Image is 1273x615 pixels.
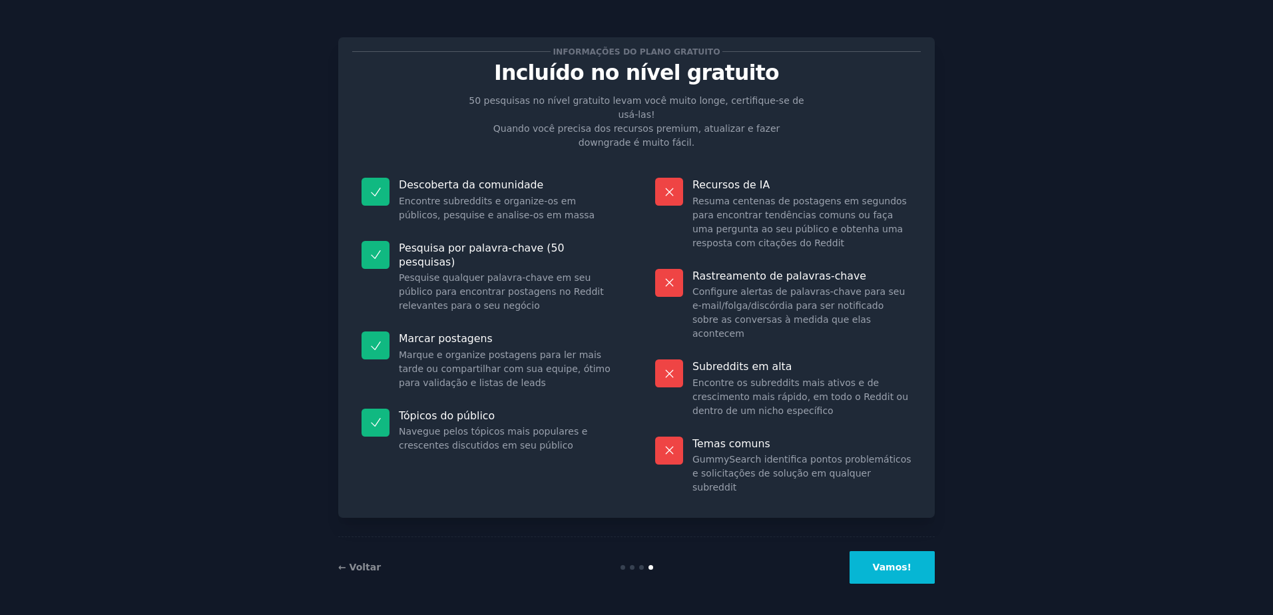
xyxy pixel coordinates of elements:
dd: Resuma centenas de postagens em segundos para encontrar tendências comuns ou faça uma pergunta ao... [692,194,911,250]
dd: Navegue pelos tópicos mais populares e crescentes discutidos em seu público [399,425,618,453]
p: 50 pesquisas no nível gratuito levam você muito longe, certifique-se de usá-las! Quando você prec... [469,94,804,150]
p: Tópicos do público [399,409,618,423]
span: Informações do plano gratuito [551,45,722,59]
p: Recursos de IA [692,178,911,192]
p: Rastreamento de palavras-chave [692,269,911,283]
dd: Configure alertas de palavras-chave para seu e-mail/folga/discórdia para ser notificado sobre as ... [692,285,911,341]
dd: Encontre subreddits e organize-os em públicos, pesquise e analise-os em massa [399,194,618,222]
p: Incluído no nível gratuito [352,61,921,85]
p: Temas comuns [692,437,911,451]
dd: Marque e organize postagens para ler mais tarde ou compartilhar com sua equipe, ótimo para valida... [399,348,618,390]
p: Descoberta da comunidade [399,178,618,192]
dd: Pesquise qualquer palavra-chave em seu público para encontrar postagens no Reddit relevantes para... [399,271,618,313]
dd: GummySearch identifica pontos problemáticos e solicitações de solução em qualquer subreddit [692,453,911,495]
dd: Encontre os subreddits mais ativos e de crescimento mais rápido, em todo o Reddit ou dentro de um... [692,376,911,418]
p: Pesquisa por palavra-chave (50 pesquisas) [399,241,618,269]
a: ← Voltar [338,562,381,572]
button: Vamos! [850,551,935,584]
p: Marcar postagens [399,331,618,345]
p: Subreddits em alta [692,359,911,373]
